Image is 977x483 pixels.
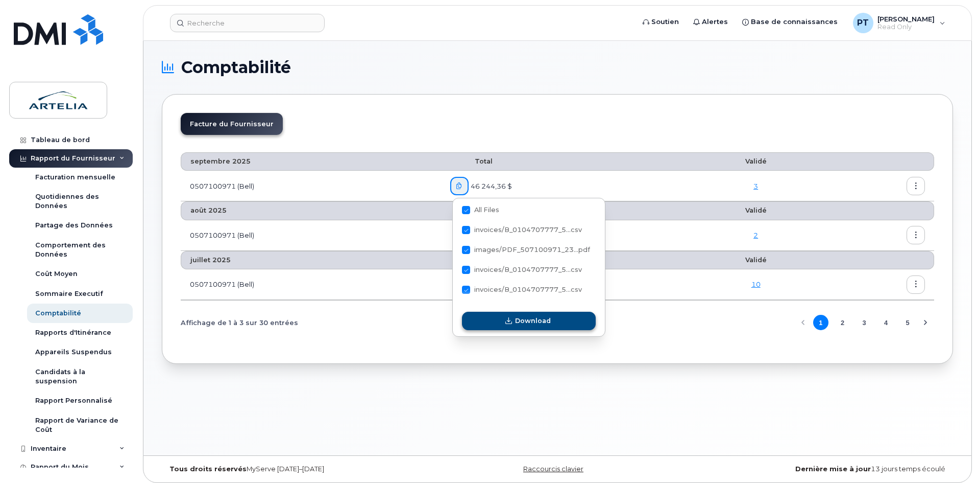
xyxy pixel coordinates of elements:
[918,315,933,330] button: Next Page
[474,266,582,273] span: invoices/B_0104707777_5...csv
[813,315,828,330] button: Page 1
[474,206,499,214] span: All Files
[795,465,871,473] strong: Dernière mise à jour
[900,315,915,330] button: Page 5
[181,171,441,201] td: 0507100971 (Bell)
[693,152,818,171] th: Validé
[181,152,441,171] th: septembre 2025
[693,251,818,269] th: Validé
[462,248,590,256] span: images/PDF_507100971_234_0000000000.pdf
[181,315,298,330] span: Affichage de 1 à 3 sur 30 entrées
[753,231,758,239] a: 2
[751,280,761,288] a: 10
[450,157,493,165] span: Total
[474,286,582,293] span: invoices/B_0104707777_5...csv
[181,269,441,300] td: 0507100971 (Bell)
[462,268,582,275] span: invoices/B_0104707777_507100971_21092025_ACC.csv
[450,256,493,264] span: Total
[181,60,291,75] span: Comptabilité
[469,181,512,191] span: 46 244,36 $
[181,201,441,220] th: août 2025
[878,315,894,330] button: Page 4
[693,201,818,220] th: Validé
[169,465,247,473] strong: Tous droits réservés
[857,315,872,330] button: Page 3
[835,315,850,330] button: Page 2
[689,465,953,473] div: 13 jours temps écoulé
[450,206,493,214] span: Total
[162,465,426,473] div: MyServe [DATE]–[DATE]
[515,316,551,326] span: Download
[474,246,590,254] span: images/PDF_507100971_23...pdf
[181,251,441,269] th: juillet 2025
[462,312,596,330] button: Download
[181,220,441,251] td: 0507100971 (Bell)
[462,288,582,295] span: invoices/B_0104707777_507100971_21092025_MOB.csv
[523,465,583,473] a: Raccourcis clavier
[753,182,758,190] a: 3
[462,228,582,236] span: invoices/B_0104707777_507100971_21092025_DTL.csv
[474,226,582,234] span: invoices/B_0104707777_5...csv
